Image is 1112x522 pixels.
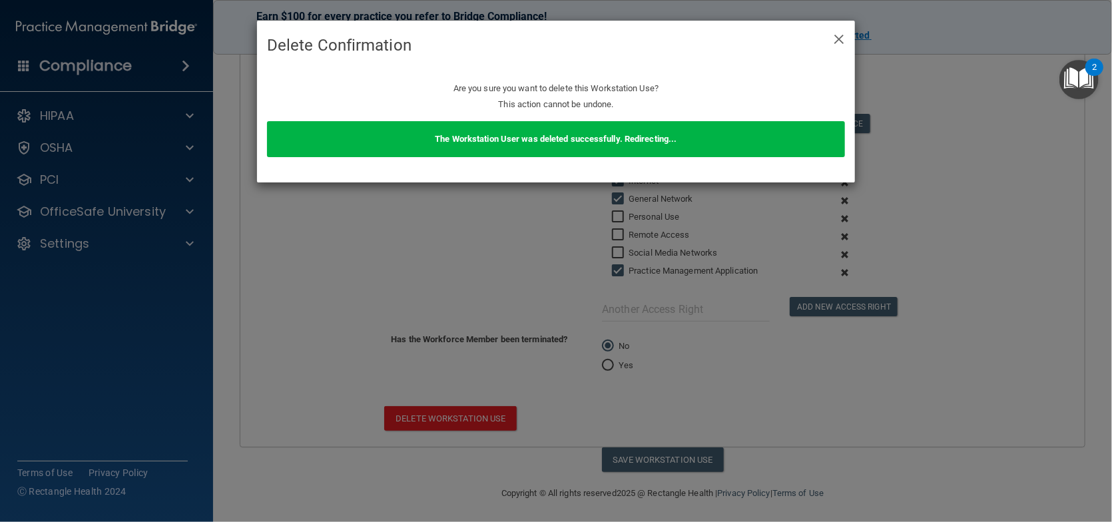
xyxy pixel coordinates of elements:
div: 2 [1092,67,1097,85]
h4: Delete Confirmation [267,31,845,60]
strong: The Workstation User was deleted successfully. Redirecting... [435,134,677,144]
span: × [833,24,845,51]
button: Open Resource Center, 2 new notifications [1059,60,1099,99]
p: Are you sure you want to delete this Workstation Use? This action cannot be undone. [267,81,845,113]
